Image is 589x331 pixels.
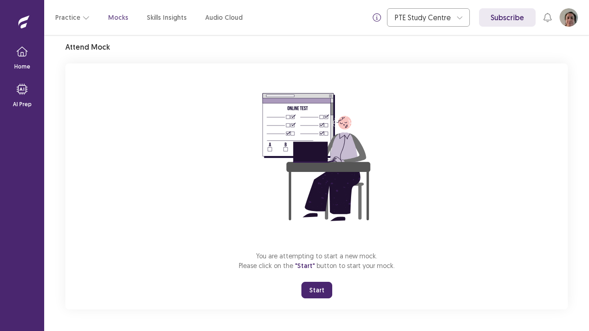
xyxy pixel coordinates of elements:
[295,262,315,270] span: "Start"
[560,8,578,27] button: User Profile Image
[239,251,395,271] p: You are attempting to start a new mock. Please click on the button to start your mock.
[147,13,187,23] a: Skills Insights
[108,13,128,23] a: Mocks
[13,100,32,108] p: AI Prep
[65,41,110,52] p: Attend Mock
[205,13,243,23] a: Audio Cloud
[369,9,385,26] button: info
[301,282,332,298] button: Start
[14,63,30,71] p: Home
[479,8,536,27] a: Subscribe
[234,74,399,240] img: attend-mock
[55,9,90,26] button: Practice
[395,9,452,26] div: PTE Study Centre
